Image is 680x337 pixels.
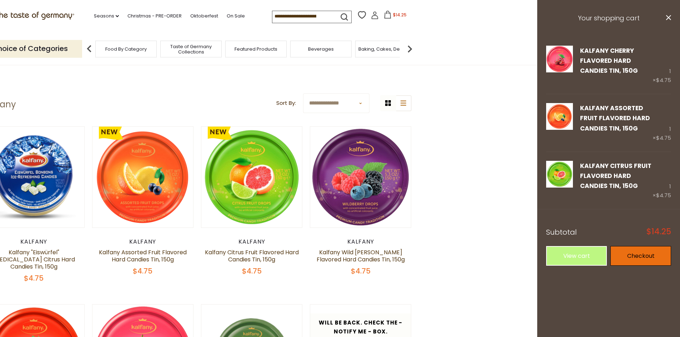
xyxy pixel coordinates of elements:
img: previous arrow [82,42,96,56]
a: Checkout [610,246,671,266]
a: Oktoberfest [190,12,218,20]
label: Sort By: [276,99,296,108]
a: View cart [546,246,607,266]
a: Kalfany Assorted Fruit Flavored Hard Candies Tin, 150g [580,104,650,133]
a: Beverages [308,46,334,52]
a: Seasons [94,12,119,20]
div: Kalfany [310,238,412,245]
div: 1 × [653,103,671,143]
span: $14.25 [393,12,407,18]
a: Food By Category [105,46,147,52]
div: 1 × [653,161,671,200]
img: Kalfany Assorted Fruit Flavored Hard Candies Tin, 150g [546,103,573,130]
img: Kalfany [310,127,411,228]
a: On Sale [227,12,245,20]
span: $4.75 [656,76,671,84]
img: Kalfany Citrus Fruit Drops [546,161,573,188]
span: $4.75 [351,266,371,276]
a: Featured Products [235,46,277,52]
span: $4.75 [133,266,152,276]
a: Kalfany Citrus Fruit Flavored Hard Candies Tin, 150g [205,248,299,264]
button: $14.25 [380,11,410,21]
a: Baking, Cakes, Desserts [358,46,414,52]
span: $4.75 [656,134,671,142]
a: Kalfany Cherry Flavored Candy Drops [546,46,573,85]
span: Subtotal [546,227,577,237]
a: Kalfany Assorted Fruit Flavored Hard Candies Tin, 150g [99,248,187,264]
div: 1 × [653,46,671,85]
a: Kalfany Wild [PERSON_NAME] Flavored Hard Candies Tin, 150g [317,248,405,264]
span: $14.25 [646,228,671,236]
div: Kalfany [201,238,303,245]
a: Kalfany Assorted Fruit Flavored Hard Candies Tin, 150g [546,103,573,143]
span: $4.75 [242,266,262,276]
a: Kalfany Citrus Fruit Drops [546,161,573,200]
a: Taste of Germany Collections [162,44,220,55]
img: Kalfany [201,127,302,228]
div: Kalfany [92,238,194,245]
img: next arrow [403,42,417,56]
img: Kalfany Cherry Flavored Candy Drops [546,46,573,72]
span: $4.75 [24,273,44,283]
a: Kalfany Cherry Flavored Hard Candies Tin, 150g [580,46,638,75]
span: $4.75 [656,192,671,199]
a: Kalfany Citrus Fruit Flavored Hard Candies Tin, 150g [580,162,651,190]
a: Christmas - PRE-ORDER [127,12,182,20]
img: Kalfany [92,127,193,228]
